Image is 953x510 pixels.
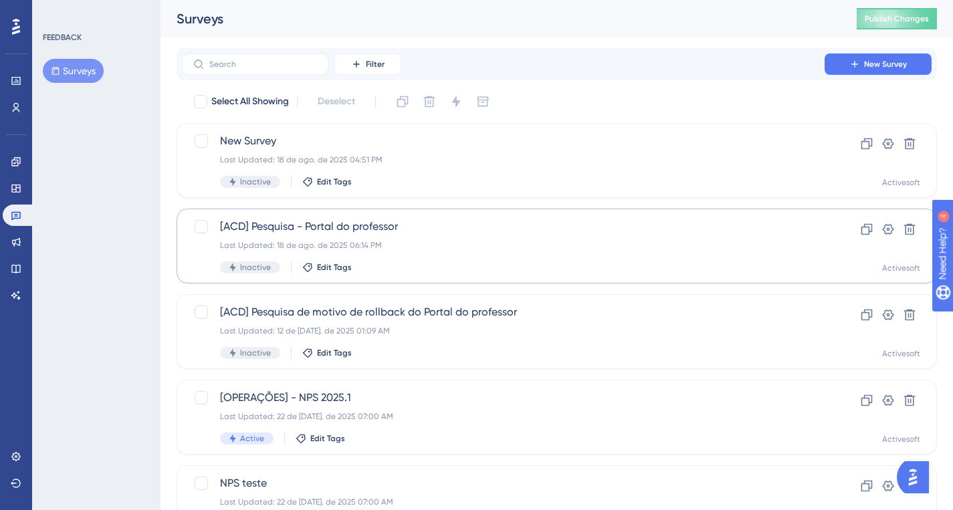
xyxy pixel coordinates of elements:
span: Inactive [240,176,271,187]
div: Activesoft [882,348,920,359]
span: Edit Tags [310,433,345,444]
span: Need Help? [31,3,84,19]
span: Edit Tags [317,348,352,358]
div: 4 [93,7,97,17]
button: Filter [334,53,401,75]
div: Surveys [177,9,823,28]
span: New Survey [220,133,786,149]
button: Surveys [43,59,104,83]
button: Edit Tags [302,262,352,273]
button: New Survey [825,53,932,75]
div: Activesoft [882,434,920,444]
div: Activesoft [882,177,920,188]
div: Last Updated: 22 de [DATE]. de 2025 07:00 AM [220,497,786,507]
div: Last Updated: 18 de ago. de 2025 06:14 PM [220,240,786,251]
span: New Survey [864,59,907,70]
span: Active [240,433,264,444]
span: [ACD] Pesquisa - Portal do professor [220,219,786,235]
button: Edit Tags [302,176,352,187]
span: Inactive [240,262,271,273]
div: FEEDBACK [43,32,82,43]
span: Edit Tags [317,262,352,273]
div: Last Updated: 12 de [DATE]. de 2025 01:09 AM [220,326,786,336]
button: Edit Tags [302,348,352,358]
button: Publish Changes [857,8,937,29]
button: Deselect [306,90,367,114]
div: Last Updated: 22 de [DATE]. de 2025 07:00 AM [220,411,786,422]
iframe: UserGuiding AI Assistant Launcher [897,457,937,497]
div: Last Updated: 18 de ago. de 2025 04:51 PM [220,154,786,165]
input: Search [209,59,318,69]
span: NPS teste [220,475,786,491]
span: Filter [366,59,385,70]
span: Edit Tags [317,176,352,187]
span: Publish Changes [865,13,929,24]
div: Activesoft [882,263,920,273]
button: Edit Tags [296,433,345,444]
span: Select All Showing [211,94,289,110]
span: Inactive [240,348,271,358]
span: [OPERAÇÕES] - NPS 2025.1 [220,390,786,406]
span: Deselect [318,94,355,110]
span: [ACD] Pesquisa de motivo de rollback do Portal do professor [220,304,786,320]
